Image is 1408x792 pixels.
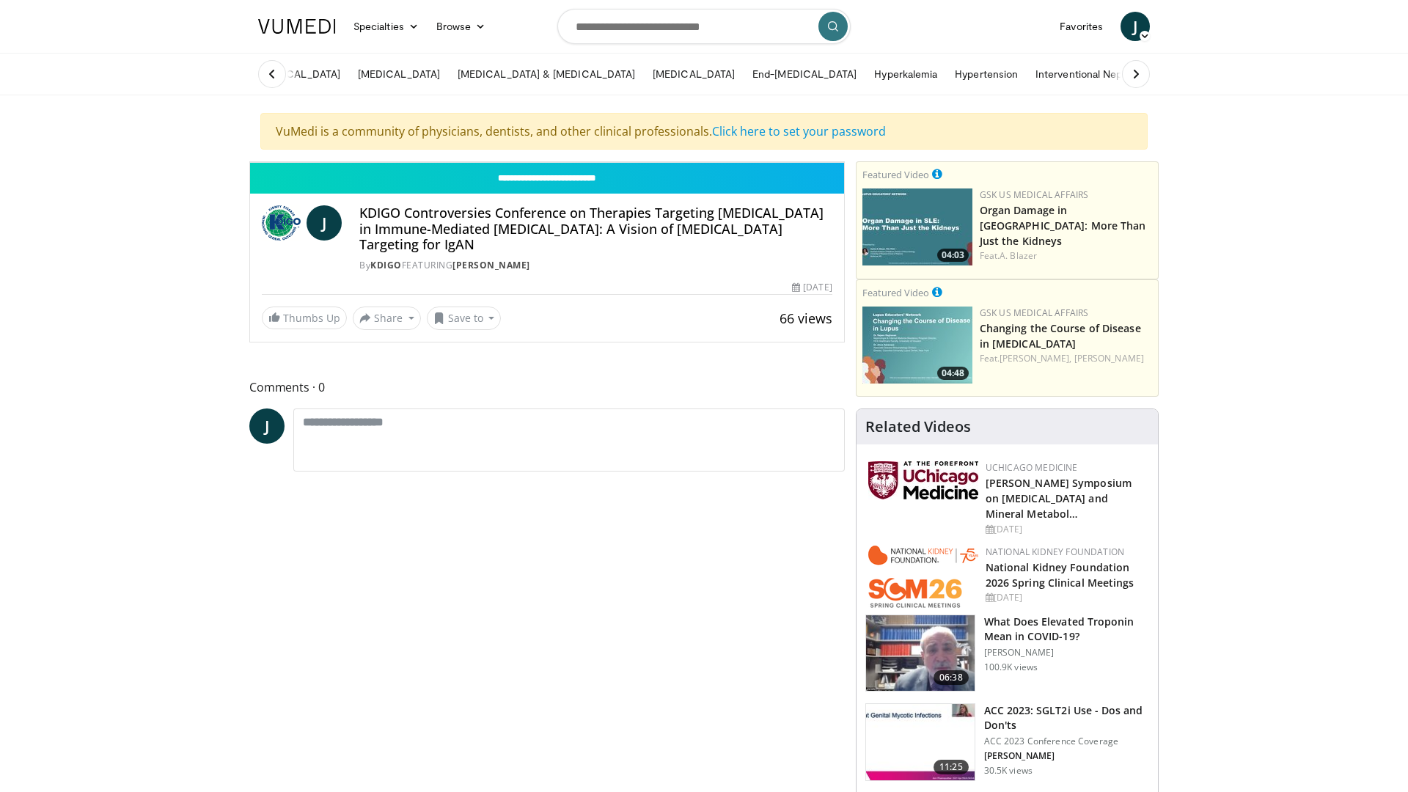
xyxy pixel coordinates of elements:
[984,647,1149,659] p: [PERSON_NAME]
[744,59,865,89] a: End-[MEDICAL_DATA]
[980,352,1152,365] div: Feat.
[986,523,1146,536] div: [DATE]
[934,670,969,685] span: 06:38
[868,461,978,499] img: 5f87bdfb-7fdf-48f0-85f3-b6bcda6427bf.jpg.150x105_q85_autocrop_double_scale_upscale_version-0.2.jpg
[427,307,502,330] button: Save to
[1051,12,1112,41] a: Favorites
[934,760,969,774] span: 11:25
[359,205,832,253] h4: KDIGO Controversies Conference on Therapies Targeting [MEDICAL_DATA] in Immune-Mediated [MEDICAL_...
[865,703,1149,781] a: 11:25 ACC 2023: SGLT2i Use - Dos and Don'ts ACC 2023 Conference Coverage [PERSON_NAME] 30.5K views
[249,408,285,444] a: J
[557,9,851,44] input: Search topics, interventions
[1000,352,1071,364] a: [PERSON_NAME],
[980,307,1089,319] a: GSK US Medical Affairs
[937,367,969,380] span: 04:48
[862,286,929,299] small: Featured Video
[986,560,1134,590] a: National Kidney Foundation 2026 Spring Clinical Meetings
[986,546,1124,558] a: National Kidney Foundation
[865,615,1149,692] a: 06:38 What Does Elevated Troponin Mean in COVID-19? [PERSON_NAME] 100.9K views
[780,309,832,327] span: 66 views
[980,321,1141,351] a: Changing the Course of Disease in [MEDICAL_DATA]
[1000,249,1037,262] a: A. Blazer
[370,259,402,271] a: KDIGO
[862,188,972,265] a: 04:03
[345,12,428,41] a: Specialties
[862,307,972,384] img: 617c1126-5952-44a1-b66c-75ce0166d71c.png.150x105_q85_crop-smart_upscale.jpg
[946,59,1027,89] a: Hypertension
[452,259,530,271] a: [PERSON_NAME]
[349,59,449,89] a: [MEDICAL_DATA]
[792,281,832,294] div: [DATE]
[986,461,1078,474] a: UChicago Medicine
[249,378,845,397] span: Comments 0
[984,765,1033,777] p: 30.5K views
[862,168,929,181] small: Featured Video
[986,476,1132,521] a: [PERSON_NAME] Symposium on [MEDICAL_DATA] and Mineral Metabol…
[984,703,1149,733] h3: ACC 2023: SGLT2i Use - Dos and Don'ts
[307,205,342,241] a: J
[865,418,971,436] h4: Related Videos
[862,188,972,265] img: e91ec583-8f54-4b52-99b4-be941cf021de.png.150x105_q85_crop-smart_upscale.jpg
[712,123,886,139] a: Click here to set your password
[359,259,832,272] div: By FEATURING
[980,249,1152,263] div: Feat.
[428,12,495,41] a: Browse
[250,162,844,163] video-js: Video Player
[260,113,1148,150] div: VuMedi is a community of physicians, dentists, and other clinical professionals.
[866,615,975,692] img: 98daf78a-1d22-4ebe-927e-10afe95ffd94.150x105_q85_crop-smart_upscale.jpg
[984,750,1149,762] p: [PERSON_NAME]
[449,59,644,89] a: [MEDICAL_DATA] & [MEDICAL_DATA]
[353,307,421,330] button: Share
[984,736,1149,747] p: ACC 2023 Conference Coverage
[258,19,336,34] img: VuMedi Logo
[865,59,946,89] a: Hyperkalemia
[980,203,1146,248] a: Organ Damage in [GEOGRAPHIC_DATA]: More Than Just the Kidneys
[644,59,744,89] a: [MEDICAL_DATA]
[1074,352,1144,364] a: [PERSON_NAME]
[1027,59,1166,89] a: Interventional Nephrology
[262,307,347,329] a: Thumbs Up
[1121,12,1150,41] a: J
[980,188,1089,201] a: GSK US Medical Affairs
[984,661,1038,673] p: 100.9K views
[262,205,301,241] img: KDIGO
[937,249,969,262] span: 04:03
[862,307,972,384] a: 04:48
[868,546,978,608] img: 79503c0a-d5ce-4e31-88bd-91ebf3c563fb.png.150x105_q85_autocrop_double_scale_upscale_version-0.2.png
[986,591,1146,604] div: [DATE]
[984,615,1149,644] h3: What Does Elevated Troponin Mean in COVID-19?
[866,704,975,780] img: 9258cdf1-0fbf-450b-845f-99397d12d24a.150x105_q85_crop-smart_upscale.jpg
